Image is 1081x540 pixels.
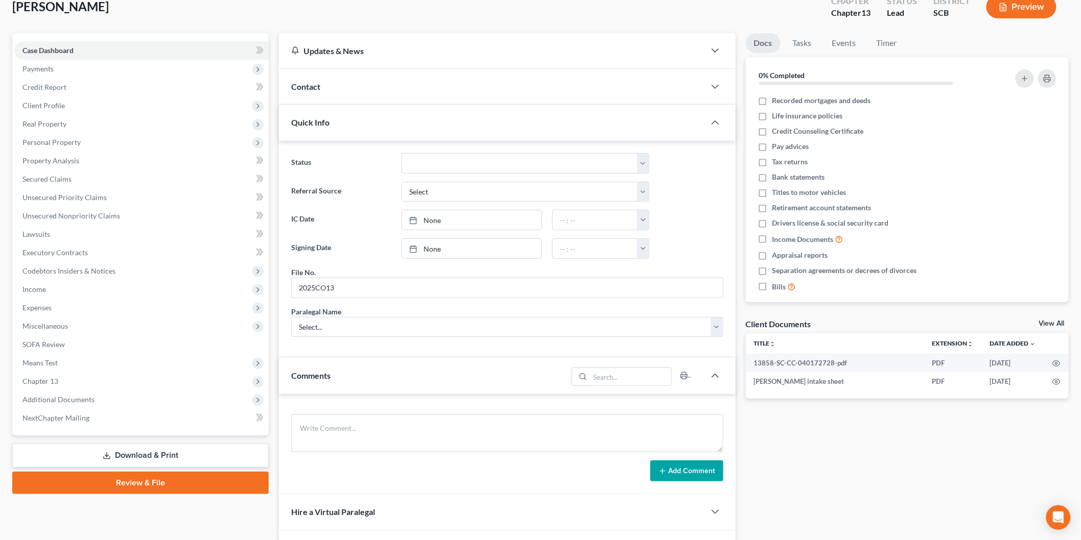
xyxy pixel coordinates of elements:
div: Updates & News [291,45,693,56]
span: Appraisal reports [772,250,828,260]
input: -- : -- [553,210,638,230]
a: NextChapter Mailing [14,409,269,427]
a: Lawsuits [14,225,269,243]
input: -- [292,278,723,298]
div: Lead [887,7,917,19]
td: [PERSON_NAME] intake sheet [746,372,925,390]
td: [DATE] [982,354,1044,372]
a: Property Analysis [14,152,269,170]
span: Unsecured Priority Claims [22,193,107,202]
span: SOFA Review [22,340,65,349]
span: Income [22,285,46,293]
div: File No. [291,267,316,278]
span: NextChapter Mailing [22,413,89,422]
td: PDF [924,372,982,390]
span: Case Dashboard [22,46,74,55]
a: Case Dashboard [14,41,269,60]
span: Titles to motor vehicles [772,187,847,198]
a: View All [1039,320,1065,327]
td: 13858-SC-CC-040172728-pdf [746,354,925,372]
div: SCB [933,7,970,19]
div: Open Intercom Messenger [1046,505,1071,530]
input: Search... [590,368,671,385]
a: Executory Contracts [14,243,269,262]
span: Client Profile [22,101,65,110]
button: Add Comment [650,460,723,482]
span: Codebtors Insiders & Notices [22,266,115,275]
span: Real Property [22,119,66,128]
div: Client Documents [746,318,811,329]
a: Secured Claims [14,170,269,188]
span: Life insurance policies [772,111,843,121]
span: Expenses [22,303,52,312]
span: Secured Claims [22,175,72,183]
label: Referral Source [286,182,396,202]
span: Bank statements [772,172,825,182]
td: [DATE] [982,372,1044,390]
span: Bills [772,282,786,292]
i: expand_more [1030,341,1036,347]
span: Means Test [22,358,58,367]
a: Timer [868,33,905,53]
div: Paralegal Name [291,306,341,317]
span: Credit Report [22,83,66,91]
a: Tasks [785,33,820,53]
span: Unsecured Nonpriority Claims [22,211,120,220]
span: Payments [22,64,54,73]
span: Lawsuits [22,230,50,238]
a: Download & Print [12,444,269,468]
a: Review & File [12,472,269,494]
span: Executory Contracts [22,248,88,257]
span: Contact [291,82,320,91]
span: Recorded mortgages and deeds [772,95,871,106]
span: Separation agreements or decrees of divorces [772,265,917,276]
a: None [402,210,542,230]
span: Property Analysis [22,156,79,165]
a: Credit Report [14,78,269,96]
span: Credit Counseling Certificate [772,126,864,136]
span: Personal Property [22,138,81,146]
span: Chapter 13 [22,377,58,385]
a: Unsecured Priority Claims [14,188,269,207]
span: Hire a Virtual Paralegal [291,507,375,517]
a: None [402,239,542,258]
i: unfold_more [968,341,974,347]
span: Pay advices [772,141,809,152]
span: Retirement account statements [772,203,872,213]
strong: 0% Completed [759,71,805,80]
label: IC Date [286,210,396,230]
span: Tax returns [772,157,808,167]
a: Date Added expand_more [990,339,1036,347]
a: SOFA Review [14,335,269,354]
span: Drivers license & social security card [772,218,889,228]
div: Chapter [831,7,871,19]
a: Unsecured Nonpriority Claims [14,207,269,225]
span: Quick Info [291,117,330,127]
a: Events [824,33,864,53]
span: Income Documents [772,234,834,244]
span: Miscellaneous [22,322,68,330]
a: Titleunfold_more [754,339,776,347]
a: Docs [746,33,781,53]
span: Additional Documents [22,395,95,404]
span: Comments [291,371,331,380]
label: Signing Date [286,238,396,259]
td: PDF [924,354,982,372]
span: 13 [861,8,871,17]
i: unfold_more [770,341,776,347]
input: -- : -- [553,239,638,258]
a: Extensionunfold_more [932,339,974,347]
label: Status [286,153,396,174]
